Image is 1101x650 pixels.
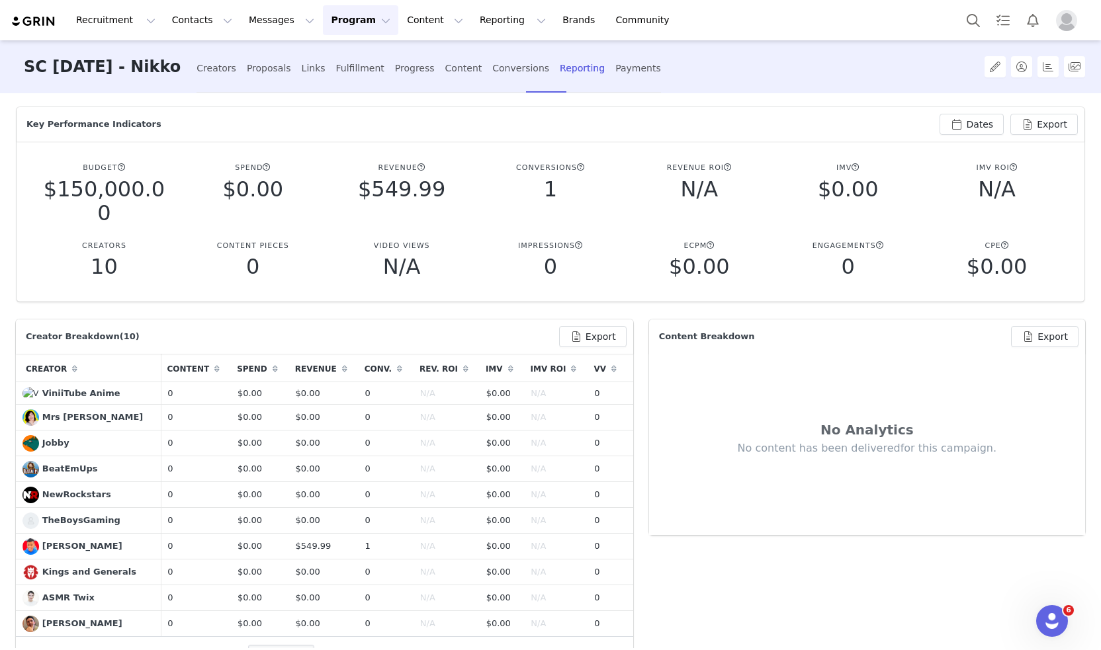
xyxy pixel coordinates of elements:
a: Jobby [22,435,69,452]
a: Brands [554,5,607,35]
div: Creator Breakdown [22,330,150,343]
span: $0.00 [486,412,511,422]
a: ASMR Twix [22,590,95,606]
span: $0.00 [238,567,262,577]
td: 0 [161,482,232,508]
td: N/A [414,382,480,405]
td: N/A [414,430,480,456]
span: $0.00 [238,489,262,499]
div: Proposals [247,51,291,86]
button: Search [959,5,988,35]
img: ASMR Twix [22,590,39,606]
p: Revenue ROI [633,163,766,174]
span: $0.00 [296,515,320,525]
img: placeholder-profile.jpg [1056,10,1077,31]
button: Notifications [1018,5,1047,35]
td: 0 [628,611,678,637]
p: N/A [633,177,766,201]
th: Spend [231,354,289,382]
td: 0 [161,405,232,430]
td: 0 [359,405,414,430]
img: NewRockstars [22,487,39,503]
p: Video Views [335,241,468,252]
span: $0.00 [486,541,511,551]
td: 0 [628,508,678,534]
td: N/A [525,611,588,637]
div: Fulfillment [336,51,384,86]
span: $0.00 [486,592,511,602]
button: Profile [1048,10,1090,31]
td: 0 [359,382,414,405]
td: N/A [414,534,480,559]
span: Kings and Generals [42,567,136,577]
span: [PERSON_NAME] [42,541,122,551]
a: [PERSON_NAME] [22,616,122,632]
td: 0 [359,482,414,508]
span: $0.00 [238,438,262,448]
span: $549.99 [296,541,331,551]
td: 0 [161,585,232,611]
p: IMV [781,163,914,174]
td: N/A [414,482,480,508]
span: $0.00 [486,388,511,398]
p: 0 [484,255,617,278]
td: 0 [359,430,414,456]
td: N/A [414,611,480,637]
td: N/A [525,482,588,508]
p: Impressions [484,241,617,252]
p: IMV ROI [930,163,1063,174]
div: Links [302,51,326,86]
a: [PERSON_NAME] [22,538,122,555]
td: 0 [161,534,232,559]
td: N/A [525,456,588,482]
span: $0.00 [238,541,262,551]
a: Tasks [989,5,1018,35]
td: N/A [525,430,588,456]
th: Revenue [289,354,359,382]
img: BeatEmUps [22,461,39,477]
div: Content [445,51,482,86]
iframe: Intercom live chat [1036,605,1068,637]
td: 0 [628,456,678,482]
span: $0.00 [296,618,320,628]
a: Community [608,5,683,35]
div: Creators [197,51,236,86]
a: BeatEmUps [22,461,98,477]
p: 0 [187,255,320,278]
span: $0.00 [238,515,262,525]
span: N/A [383,254,421,279]
p: Revenue [335,163,468,174]
span: $0.00 [669,254,730,279]
span: $0.00 [238,464,262,473]
td: 0 [161,456,232,482]
td: 0 [628,405,678,430]
td: 0 [588,430,628,456]
td: 0 [588,559,628,585]
button: Contacts [164,5,240,35]
td: 0 [628,585,678,611]
td: N/A [414,585,480,611]
img: grin logo [11,15,57,28]
span: $0.00 [486,567,511,577]
td: N/A [525,585,588,611]
span: $0.00 [238,412,262,422]
td: 0 [359,611,414,637]
td: 0 [359,456,414,482]
div: Conversions [492,51,549,86]
img: ViniiTube Anime [22,387,39,400]
span: $0.00 [296,567,320,577]
a: TheBoysGaming [22,512,120,529]
span: $0.00 [296,464,320,473]
a: NewRockstars [22,487,111,503]
span: $0.00 [296,438,320,448]
td: N/A [525,405,588,430]
a: Kings and Generals [22,564,136,581]
span: $0.00 [486,515,511,525]
th: Conv. [359,354,414,382]
p: ECPM [633,241,766,252]
td: N/A [414,456,480,482]
td: 0 [588,482,628,508]
p: 1 [484,177,617,201]
td: 0 [588,611,628,637]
